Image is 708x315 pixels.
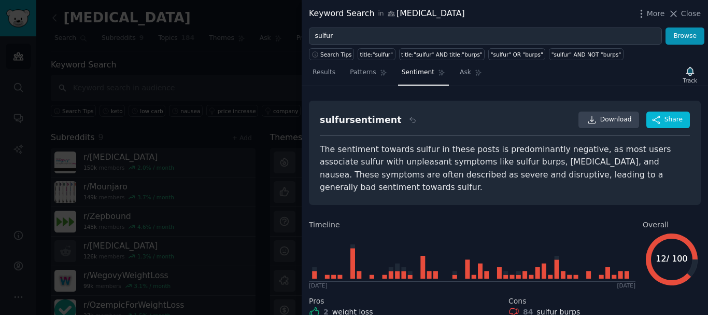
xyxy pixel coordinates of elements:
input: Try a keyword related to your business [309,28,662,45]
span: Timeline [309,220,340,230]
a: title:"sulfur" AND title:"burps" [399,48,485,60]
button: Close [668,8,701,19]
button: Browse [665,28,704,45]
button: More [636,8,665,19]
a: Download [578,112,639,128]
span: Pros [309,296,324,307]
span: Cons [508,296,527,307]
a: "sulfur" AND NOT "burps" [549,48,623,60]
button: Search Tips [309,48,354,60]
div: title:"sulfur" AND title:"burps" [401,51,483,58]
a: "sulfur" OR "burps" [488,48,545,60]
div: "sulfur" OR "burps" [491,51,543,58]
div: The sentiment towards sulfur in these posts is predominantly negative, as most users associate su... [320,143,690,194]
a: title:"sulfur" [358,48,395,60]
button: Share [646,112,690,128]
text: 12 / 100 [656,254,687,264]
a: Patterns [346,64,390,86]
button: Track [679,64,701,86]
span: Results [313,68,335,77]
div: sulfur sentiment [320,114,402,127]
span: in [378,9,384,19]
div: "sulfur" AND NOT "burps" [551,51,621,58]
div: Track [683,77,697,84]
span: Patterns [350,68,376,77]
div: title:"sulfur" [360,51,393,58]
span: Share [664,115,683,125]
span: Sentiment [402,68,434,77]
div: [DATE] [617,282,635,289]
span: Overall [643,220,669,230]
span: More [647,8,665,19]
span: Close [681,8,701,19]
a: Ask [456,64,486,86]
div: Keyword Search [MEDICAL_DATA] [309,7,465,20]
span: Download [600,115,632,125]
span: Ask [460,68,471,77]
span: Search Tips [320,51,352,58]
div: [DATE] [309,282,328,289]
a: Sentiment [398,64,449,86]
a: Results [309,64,339,86]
